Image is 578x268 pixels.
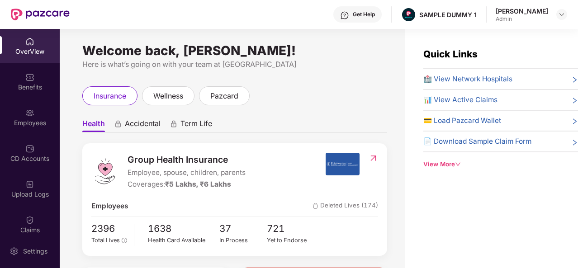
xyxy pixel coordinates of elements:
img: svg+xml;base64,PHN2ZyBpZD0iQ0RfQWNjb3VudHMiIGRhdGEtbmFtZT0iQ0QgQWNjb3VudHMiIHhtbG5zPSJodHRwOi8vd3... [25,144,34,153]
span: 2396 [91,221,127,236]
img: svg+xml;base64,PHN2ZyBpZD0iU2V0dGluZy0yMHgyMCIgeG1sbnM9Imh0dHA6Ly93d3cudzMub3JnLzIwMDAvc3ZnIiB3aW... [9,247,19,256]
span: info-circle [122,238,127,243]
span: 📊 View Active Claims [423,94,497,105]
img: svg+xml;base64,PHN2ZyBpZD0iQ2xhaW0iIHhtbG5zPSJodHRwOi8vd3d3LnczLm9yZy8yMDAwL3N2ZyIgd2lkdGg9IjIwIi... [25,216,34,225]
span: down [455,161,461,167]
span: Total Lives [91,237,120,244]
span: 💳 Load Pazcard Wallet [423,115,501,126]
div: In Process [219,236,267,245]
img: insurerIcon [326,153,360,175]
img: New Pazcare Logo [11,9,70,20]
span: 🏥 View Network Hospitals [423,74,512,85]
img: RedirectIcon [369,154,378,163]
span: Group Health Insurance [128,153,246,166]
img: svg+xml;base64,PHN2ZyBpZD0iRW1wbG95ZWVzIiB4bWxucz0iaHR0cDovL3d3dy53My5vcmcvMjAwMC9zdmciIHdpZHRoPS... [25,108,34,118]
span: right [571,75,578,85]
span: pazcard [210,90,238,102]
span: 721 [267,221,315,236]
span: wellness [153,90,183,102]
div: Yet to Endorse [267,236,315,245]
span: right [571,117,578,126]
img: svg+xml;base64,PHN2ZyBpZD0iSG9tZSIgeG1sbnM9Imh0dHA6Ly93d3cudzMub3JnLzIwMDAvc3ZnIiB3aWR0aD0iMjAiIG... [25,37,34,46]
img: deleteIcon [313,203,318,209]
span: insurance [94,90,126,102]
span: Employees [91,201,128,212]
div: Here is what’s going on with your team at [GEOGRAPHIC_DATA] [82,59,387,70]
span: 1638 [148,221,219,236]
div: Admin [496,15,548,23]
div: [PERSON_NAME] [496,7,548,15]
span: Employee, spouse, children, parents [128,167,246,178]
div: Welcome back, [PERSON_NAME]! [82,47,387,54]
span: ₹5 Lakhs, ₹6 Lakhs [165,180,231,188]
span: Quick Links [423,48,478,60]
span: Deleted Lives (174) [313,201,378,212]
img: svg+xml;base64,PHN2ZyBpZD0iQmVuZWZpdHMiIHhtbG5zPSJodHRwOi8vd3d3LnczLm9yZy8yMDAwL3N2ZyIgd2lkdGg9Ij... [25,73,34,82]
img: svg+xml;base64,PHN2ZyBpZD0iVXBsb2FkX0xvZ3MiIGRhdGEtbmFtZT0iVXBsb2FkIExvZ3MiIHhtbG5zPSJodHRwOi8vd3... [25,180,34,189]
div: Coverages: [128,179,246,190]
img: logo [91,158,118,185]
div: animation [114,120,122,128]
span: Term Life [180,119,212,132]
span: right [571,96,578,105]
img: svg+xml;base64,PHN2ZyBpZD0iSGVscC0zMngzMiIgeG1sbnM9Imh0dHA6Ly93d3cudzMub3JnLzIwMDAvc3ZnIiB3aWR0aD... [340,11,349,20]
span: 37 [219,221,267,236]
img: svg+xml;base64,PHN2ZyBpZD0iRHJvcGRvd24tMzJ4MzIiIHhtbG5zPSJodHRwOi8vd3d3LnczLm9yZy8yMDAwL3N2ZyIgd2... [558,11,565,18]
div: animation [170,120,178,128]
div: Health Card Available [148,236,219,245]
div: SAMPLE DUMMY 1 [419,10,477,19]
div: Get Help [353,11,375,18]
span: right [571,138,578,147]
span: Health [82,119,105,132]
span: Accidental [125,119,161,132]
span: 📄 Download Sample Claim Form [423,136,531,147]
div: View More [423,160,578,169]
div: Settings [20,247,50,256]
img: Pazcare_Alternative_logo-01-01.png [402,8,415,21]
